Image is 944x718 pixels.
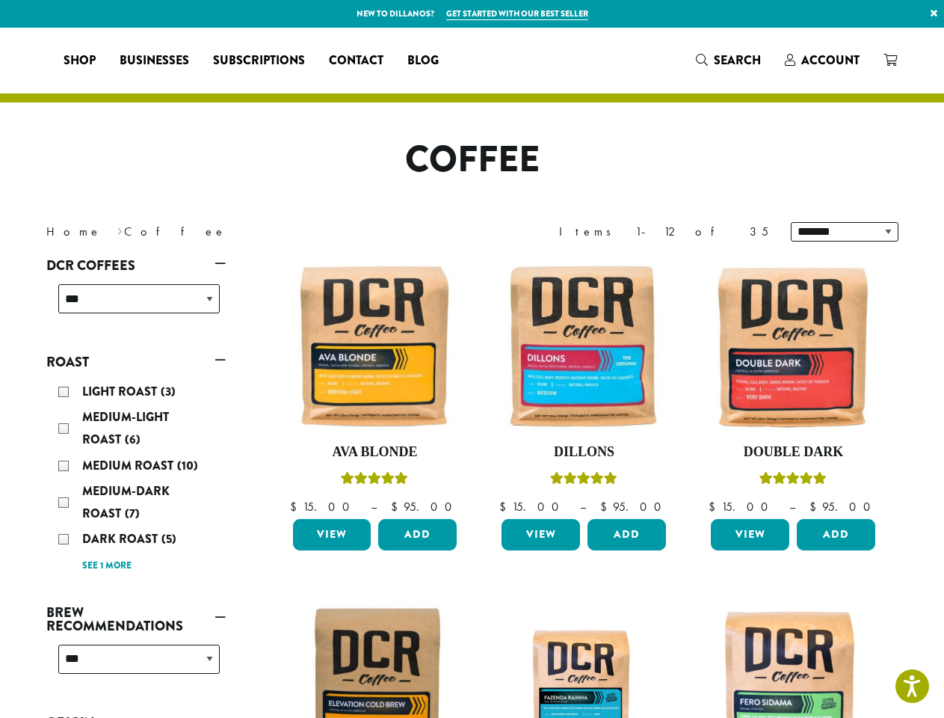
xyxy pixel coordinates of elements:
span: $ [709,499,721,515]
a: Roast [46,349,226,375]
bdi: 95.00 [809,499,877,515]
a: DCR Coffees [46,253,226,278]
span: (6) [125,431,141,448]
span: Blog [407,52,439,70]
a: View [502,519,580,550]
a: DillonsRated 5.00 out of 5 [498,260,670,513]
span: (7) [125,505,140,522]
span: Subscriptions [213,52,305,70]
bdi: 15.00 [709,499,775,515]
a: Ava BlondeRated 5.00 out of 5 [289,260,461,513]
span: Shop [64,52,96,70]
img: Ava-Blonde-12oz-1-300x300.jpg [289,260,460,432]
a: Home [46,224,102,239]
span: Contact [329,52,383,70]
img: Dillons-12oz-300x300.jpg [498,260,670,432]
nav: Breadcrumb [46,223,450,241]
h4: Dillons [498,444,670,461]
span: – [371,499,377,515]
a: Brew Recommendations [46,600,226,639]
button: Add [378,519,457,550]
span: Medium Roast [82,457,177,474]
span: $ [290,499,303,515]
span: – [789,499,795,515]
bdi: 95.00 [391,499,459,515]
span: (5) [161,530,176,547]
span: Businesses [120,52,189,70]
h1: Coffee [35,138,910,182]
bdi: 15.00 [290,499,357,515]
bdi: 15.00 [499,499,566,515]
a: Get started with our best seller [446,7,588,20]
img: Double-Dark-12oz-300x300.jpg [707,260,879,432]
h4: Double Dark [707,444,879,461]
a: Search [684,48,773,73]
span: (10) [177,457,198,474]
div: Items 1-12 of 35 [559,223,768,241]
span: › [117,218,123,241]
div: Brew Recommendations [46,639,226,692]
a: View [711,519,789,550]
span: $ [809,499,822,515]
button: Add [587,519,666,550]
span: Dark Roast [82,530,161,547]
bdi: 95.00 [600,499,668,515]
span: $ [499,499,512,515]
a: See 1 more [82,559,132,574]
span: $ [391,499,404,515]
div: Rated 5.00 out of 5 [341,470,408,492]
span: (3) [161,383,176,400]
span: Medium-Light Roast [82,408,169,448]
span: – [580,499,586,515]
a: Shop [52,49,108,73]
span: Medium-Dark Roast [82,482,170,522]
h4: Ava Blonde [289,444,461,461]
span: Account [801,52,860,69]
div: Rated 4.50 out of 5 [759,470,827,492]
a: View [293,519,371,550]
div: DCR Coffees [46,278,226,331]
span: Light Roast [82,383,161,400]
div: Rated 5.00 out of 5 [550,470,617,492]
button: Add [797,519,875,550]
span: $ [600,499,613,515]
span: Search [714,52,761,69]
a: Double DarkRated 4.50 out of 5 [707,260,879,513]
div: Roast [46,375,226,582]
